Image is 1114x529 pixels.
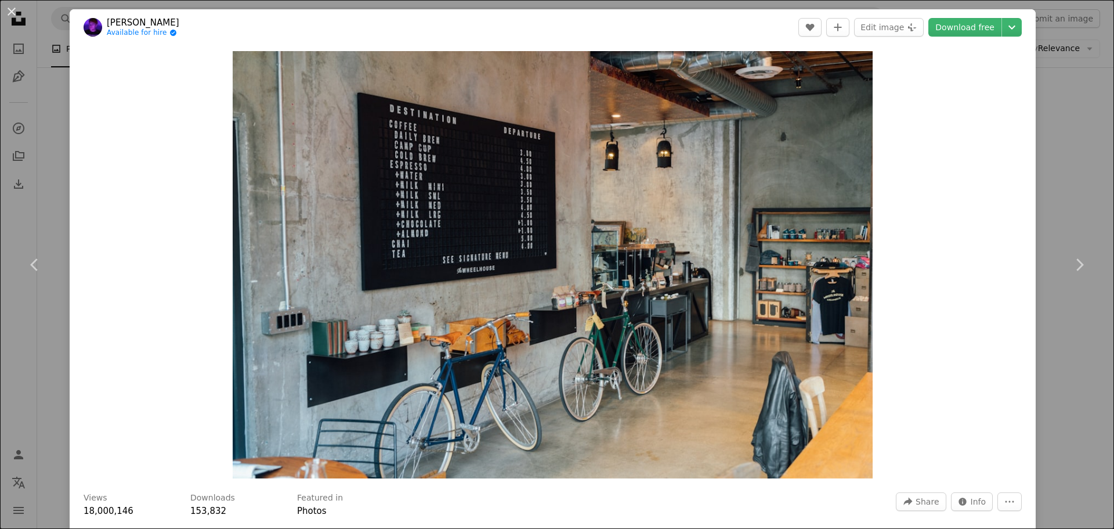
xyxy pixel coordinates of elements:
span: 153,832 [190,506,226,516]
a: [PERSON_NAME] [107,17,179,28]
a: Download free [928,18,1001,37]
button: Share this image [896,492,946,511]
img: Go to Roman Bozhko's profile [84,18,102,37]
button: More Actions [997,492,1022,511]
a: Photos [297,506,327,516]
span: 18,000,146 [84,506,133,516]
h3: Featured in [297,492,343,504]
button: Edit image [854,18,924,37]
a: Available for hire [107,28,179,38]
span: Info [971,493,986,510]
button: Like [798,18,822,37]
h3: Downloads [190,492,235,504]
button: Zoom in on this image [233,51,873,478]
span: Share [916,493,939,510]
button: Add to Collection [826,18,849,37]
a: Next [1044,209,1114,321]
button: Stats about this image [951,492,993,511]
h3: Views [84,492,107,504]
button: Choose download size [1002,18,1022,37]
img: two bikes parked beside wall inside room [233,51,873,478]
